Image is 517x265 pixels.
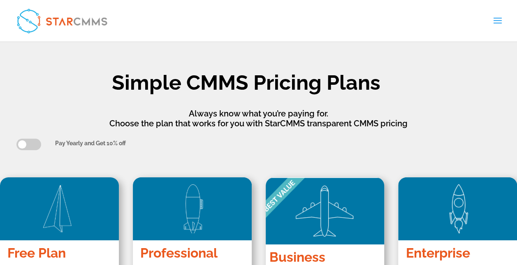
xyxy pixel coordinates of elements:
iframe: Chat Widget [380,176,517,265]
div: Pay Yearly and Get 10% off [55,139,501,149]
p: Always know what you’re paying for. Choose the plan that works for you with StarCMMS transparent ... [52,109,466,128]
h1: Simple CMMS Pricing Plans [27,72,466,97]
img: StarCMMS [13,5,111,37]
img: Image [262,177,388,244]
h4: Professional [130,246,255,264]
img: Image [133,177,255,240]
